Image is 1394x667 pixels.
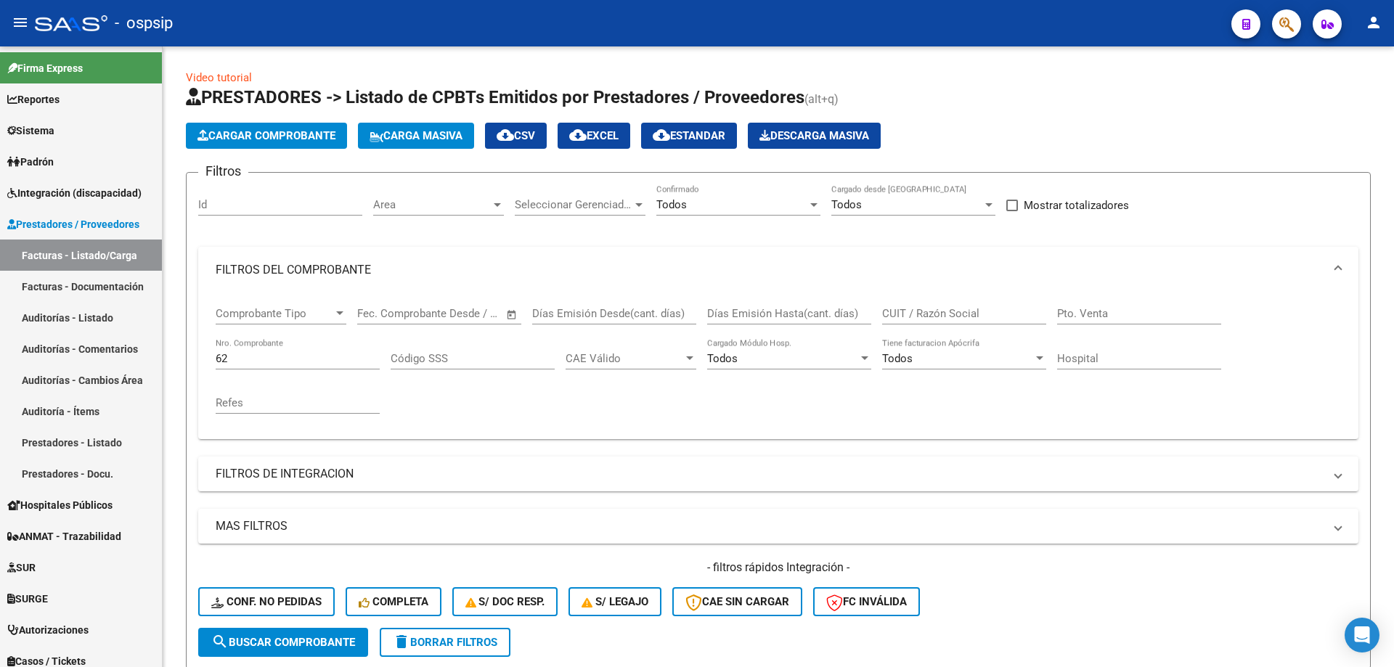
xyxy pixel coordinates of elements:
span: Completa [359,595,428,608]
mat-expansion-panel-header: FILTROS DEL COMPROBANTE [198,247,1358,293]
input: Start date [357,307,404,320]
mat-expansion-panel-header: FILTROS DE INTEGRACION [198,457,1358,491]
button: S/ Doc Resp. [452,587,558,616]
mat-icon: person [1365,14,1382,31]
input: End date [417,307,488,320]
span: Conf. no pedidas [211,595,322,608]
button: Completa [346,587,441,616]
a: Video tutorial [186,71,252,84]
span: Reportes [7,91,60,107]
span: Cargar Comprobante [197,129,335,142]
button: Estandar [641,123,737,149]
button: EXCEL [558,123,630,149]
span: Seleccionar Gerenciador [515,198,632,211]
span: Integración (discapacidad) [7,185,142,201]
span: Estandar [653,129,725,142]
span: Comprobante Tipo [216,307,333,320]
span: CAE SIN CARGAR [685,595,789,608]
mat-icon: delete [393,633,410,650]
span: S/ legajo [582,595,648,608]
mat-icon: search [211,633,229,650]
h3: Filtros [198,161,248,181]
span: Borrar Filtros [393,636,497,649]
span: CAE Válido [566,352,683,365]
span: Carga Masiva [370,129,462,142]
div: FILTROS DEL COMPROBANTE [198,293,1358,439]
mat-icon: menu [12,14,29,31]
span: Todos [831,198,862,211]
span: Buscar Comprobante [211,636,355,649]
button: FC Inválida [813,587,920,616]
span: SUR [7,560,36,576]
span: SURGE [7,591,48,607]
mat-expansion-panel-header: MAS FILTROS [198,509,1358,544]
span: S/ Doc Resp. [465,595,545,608]
span: FC Inválida [826,595,907,608]
span: PRESTADORES -> Listado de CPBTs Emitidos por Prestadores / Proveedores [186,87,804,107]
span: Todos [882,352,913,365]
span: CSV [497,129,535,142]
span: Sistema [7,123,54,139]
span: Prestadores / Proveedores [7,216,139,232]
button: Borrar Filtros [380,628,510,657]
span: Todos [707,352,738,365]
span: EXCEL [569,129,619,142]
mat-panel-title: FILTROS DE INTEGRACION [216,466,1324,482]
span: (alt+q) [804,92,839,106]
button: Open calendar [504,306,521,323]
h4: - filtros rápidos Integración - [198,560,1358,576]
mat-icon: cloud_download [569,126,587,144]
span: Padrón [7,154,54,170]
mat-icon: cloud_download [653,126,670,144]
button: S/ legajo [568,587,661,616]
span: Area [373,198,491,211]
mat-panel-title: MAS FILTROS [216,518,1324,534]
button: CSV [485,123,547,149]
span: Todos [656,198,687,211]
span: Firma Express [7,60,83,76]
button: CAE SIN CARGAR [672,587,802,616]
mat-icon: cloud_download [497,126,514,144]
span: - ospsip [115,7,173,39]
app-download-masive: Descarga masiva de comprobantes (adjuntos) [748,123,881,149]
button: Carga Masiva [358,123,474,149]
button: Buscar Comprobante [198,628,368,657]
button: Conf. no pedidas [198,587,335,616]
span: Mostrar totalizadores [1024,197,1129,214]
button: Cargar Comprobante [186,123,347,149]
div: Open Intercom Messenger [1345,618,1379,652]
span: ANMAT - Trazabilidad [7,528,121,544]
span: Autorizaciones [7,622,89,638]
span: Hospitales Públicos [7,497,113,513]
button: Descarga Masiva [748,123,881,149]
mat-panel-title: FILTROS DEL COMPROBANTE [216,262,1324,278]
span: Descarga Masiva [759,129,869,142]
